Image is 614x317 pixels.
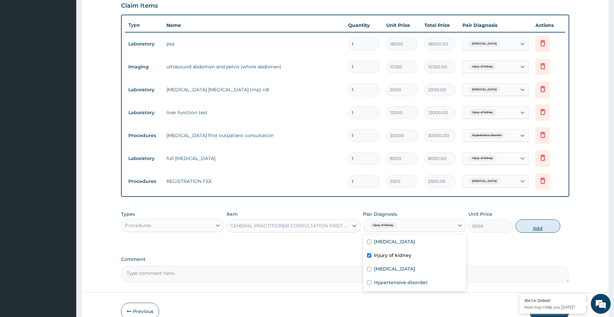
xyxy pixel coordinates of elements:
td: [MEDICAL_DATA] [MEDICAL_DATA] (mp) rdt [163,83,345,96]
td: Laboratory [125,107,163,119]
label: Pair Diagnosis [363,211,397,217]
span: We're online! [38,84,92,151]
div: We're Online! [524,297,581,303]
img: d_794563401_company_1708531726252_794563401 [12,33,27,50]
td: liver function test [163,106,345,119]
td: Laboratory [125,38,163,50]
span: Injury of kidney [369,222,397,229]
p: How may I help you today? [524,304,581,310]
td: Procedures [125,129,163,142]
div: Chat with us now [34,37,111,46]
th: Name [163,19,345,32]
td: Laboratory [125,152,163,165]
div: Minimize live chat window [109,3,125,19]
label: Types [121,211,135,217]
td: Imaging [125,61,163,73]
th: Quantity [345,19,383,32]
label: [MEDICAL_DATA] [374,266,415,272]
label: [MEDICAL_DATA] [374,238,415,245]
td: ultrasound abdomen and pelvis (whole abdomen) [163,60,345,73]
span: [MEDICAL_DATA] [469,40,500,47]
td: REGISTRATION FEE [163,175,345,188]
span: Injury of kidney [469,109,496,116]
td: Laboratory [125,84,163,96]
td: Procedures [125,175,163,188]
td: psa [163,37,345,50]
span: Injury of kidney [469,155,496,162]
th: Pair Diagnosis [459,19,532,32]
th: Type [125,19,163,31]
textarea: Type your message and hit 'Enter' [3,181,126,204]
td: [MEDICAL_DATA] first outpatient consultation [163,129,345,142]
th: Unit Price [383,19,421,32]
span: [MEDICAL_DATA] [469,86,500,93]
label: Injury of kidney [374,252,411,259]
th: Actions [532,19,565,32]
label: Comment [121,257,569,262]
span: Injury of kidney [469,63,496,70]
button: Add [516,219,560,233]
h3: Claim Items [121,2,158,10]
td: full [MEDICAL_DATA] [163,152,345,165]
span: [MEDICAL_DATA] [469,178,500,185]
label: Item [226,211,238,217]
div: Procedures [125,222,151,229]
label: Hypertensive disorder [374,279,428,286]
label: Unit Price [468,211,492,217]
div: GENERAL PRACTITIONER CONSULTATION FIRST OUTPATIENT CONSULTATION [230,222,349,229]
span: Hypertensive disorder [469,132,505,139]
th: Total Price [421,19,459,32]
